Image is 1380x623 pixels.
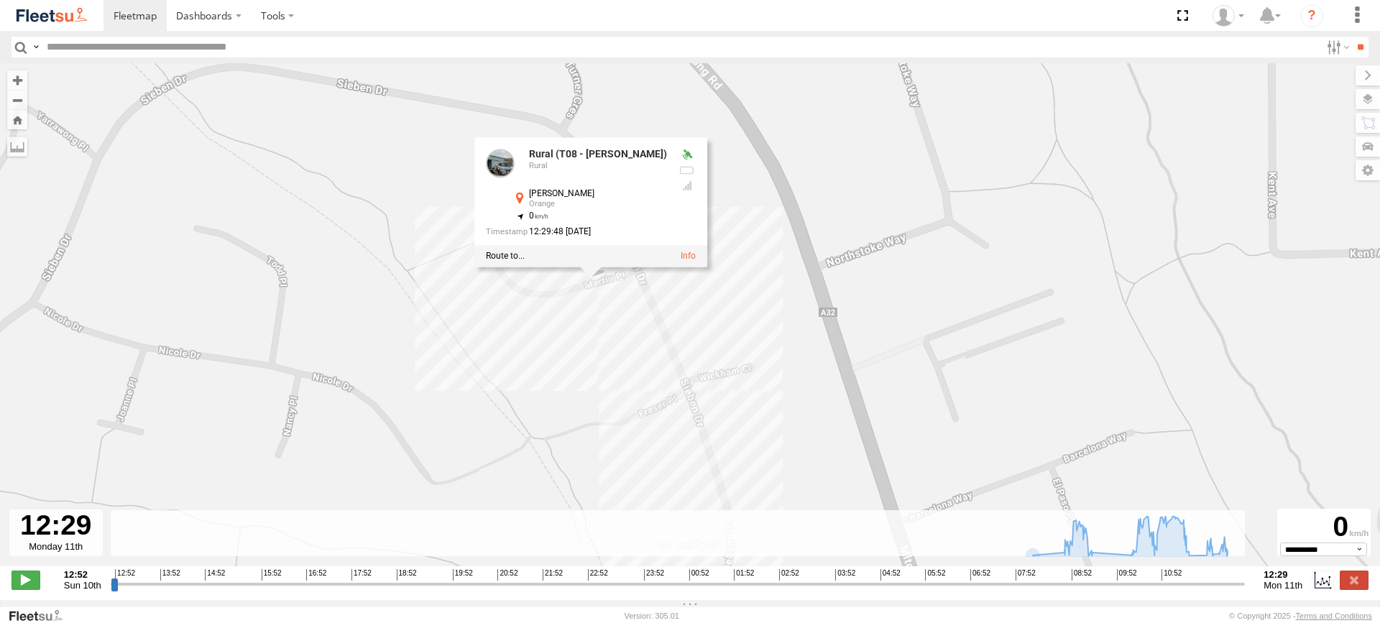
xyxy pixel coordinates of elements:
[1296,612,1372,620] a: Terms and Conditions
[529,149,667,160] div: Rural (T08 - [PERSON_NAME])
[529,200,667,208] div: Orange
[734,569,754,581] span: 01:52
[1356,160,1380,180] label: Map Settings
[30,37,42,57] label: Search Query
[678,180,696,191] div: Last Event GSM Signal Strength
[1117,569,1137,581] span: 09:52
[1340,571,1368,589] label: Close
[486,227,667,236] div: Date/time of location update
[689,569,709,581] span: 00:52
[1279,511,1368,543] div: 0
[779,569,799,581] span: 02:52
[486,251,525,261] label: Route To Location
[681,251,696,261] a: View Asset Details
[835,569,855,581] span: 03:52
[1229,612,1372,620] div: © Copyright 2025 -
[1161,569,1182,581] span: 10:52
[970,569,990,581] span: 06:52
[1321,37,1352,57] label: Search Filter Options
[588,569,608,581] span: 22:52
[1016,569,1036,581] span: 07:52
[351,569,372,581] span: 17:52
[7,70,27,90] button: Zoom in
[160,569,180,581] span: 13:52
[925,569,945,581] span: 05:52
[306,569,326,581] span: 16:52
[625,612,679,620] div: Version: 305.01
[262,569,282,581] span: 15:52
[497,569,517,581] span: 20:52
[14,6,89,25] img: fleetsu-logo-horizontal.svg
[115,569,135,581] span: 12:52
[8,609,74,623] a: Visit our Website
[543,569,563,581] span: 21:52
[1264,569,1302,580] strong: 12:29
[397,569,417,581] span: 18:52
[64,569,101,580] strong: 12:52
[7,90,27,110] button: Zoom out
[11,571,40,589] label: Play/Stop
[644,569,664,581] span: 23:52
[1072,569,1092,581] span: 08:52
[1300,4,1323,27] i: ?
[529,162,667,170] div: Rural
[880,569,901,581] span: 04:52
[1207,5,1249,27] div: Ken Manners
[529,211,548,221] span: 0
[7,137,27,157] label: Measure
[678,149,696,160] div: Valid GPS Fix
[64,580,101,591] span: Sun 10th Aug 2025
[1264,580,1302,591] span: Mon 11th Aug 2025
[529,189,667,198] div: [PERSON_NAME]
[205,569,225,581] span: 14:52
[7,110,27,129] button: Zoom Home
[678,165,696,176] div: No battery health information received from this device.
[453,569,473,581] span: 19:52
